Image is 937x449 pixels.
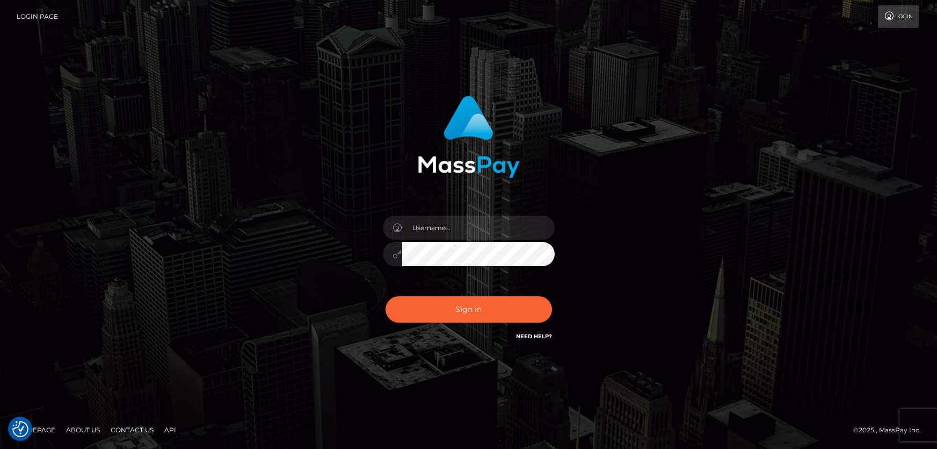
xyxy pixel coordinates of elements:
a: Contact Us [106,422,158,438]
a: Login Page [17,5,58,28]
button: Consent Preferences [12,421,28,437]
a: About Us [62,422,104,438]
button: Sign in [386,296,552,323]
img: MassPay Login [418,96,520,178]
a: Homepage [12,422,60,438]
div: © 2025 , MassPay Inc. [853,424,929,436]
input: Username... [402,216,555,240]
a: Login [878,5,919,28]
a: Need Help? [516,333,552,340]
a: API [160,422,180,438]
img: Revisit consent button [12,421,28,437]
